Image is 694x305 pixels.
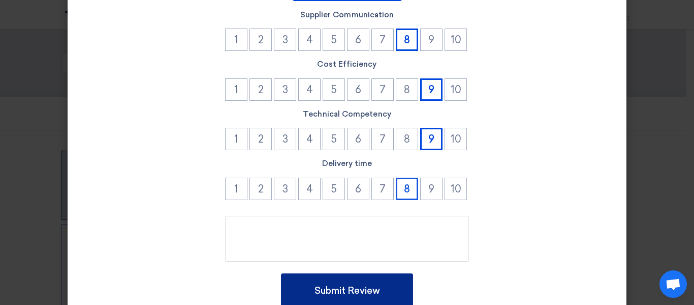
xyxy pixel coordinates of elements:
[420,178,443,200] button: 9
[347,78,369,101] button: 6
[323,178,345,200] button: 5
[96,108,598,120] label: Technical Competency
[96,158,598,170] label: Delivery time
[323,78,345,101] button: 5
[249,29,272,51] button: 2
[396,78,418,101] button: 8
[445,178,467,200] button: 10
[274,78,296,101] button: 3
[445,29,467,51] button: 10
[225,29,247,51] button: 1
[445,128,467,150] button: 10
[371,178,394,200] button: 7
[225,178,247,200] button: 1
[298,128,321,150] button: 4
[445,78,467,101] button: 10
[396,29,418,51] button: 8
[225,128,247,150] button: 1
[298,178,321,200] button: 4
[274,178,296,200] button: 3
[298,78,321,101] button: 4
[225,78,247,101] button: 1
[420,29,443,51] button: 9
[274,29,296,51] button: 3
[371,29,394,51] button: 7
[659,270,687,298] a: Open chat
[323,128,345,150] button: 5
[323,29,345,51] button: 5
[249,128,272,150] button: 2
[347,178,369,200] button: 6
[347,128,369,150] button: 6
[96,59,598,70] label: Cost Efficiency
[396,178,418,200] button: 8
[396,128,418,150] button: 8
[96,9,598,21] label: Supplier Communication
[249,78,272,101] button: 2
[347,29,369,51] button: 6
[249,178,272,200] button: 2
[274,128,296,150] button: 3
[420,128,443,150] button: 9
[420,78,443,101] button: 9
[298,29,321,51] button: 4
[371,128,394,150] button: 7
[371,78,394,101] button: 7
